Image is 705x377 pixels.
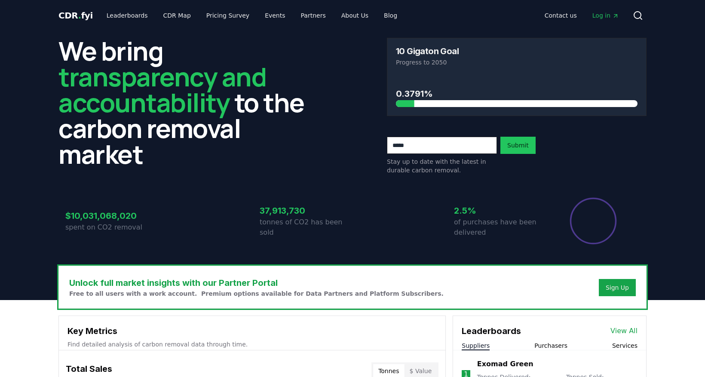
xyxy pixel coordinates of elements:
[462,341,490,350] button: Suppliers
[396,47,459,55] h3: 10 Gigaton Goal
[500,137,536,154] button: Submit
[69,289,444,298] p: Free to all users with a work account. Premium options available for Data Partners and Platform S...
[199,8,256,23] a: Pricing Survey
[477,359,533,369] a: Exomad Green
[377,8,404,23] a: Blog
[592,11,619,20] span: Log in
[100,8,155,23] a: Leaderboards
[612,341,638,350] button: Services
[569,197,617,245] div: Percentage of sales delivered
[69,276,444,289] h3: Unlock full market insights with our Partner Portal
[454,217,547,238] p: of purchases have been delivered
[156,8,198,23] a: CDR Map
[606,283,629,292] a: Sign Up
[534,341,567,350] button: Purchasers
[58,59,266,120] span: transparency and accountability
[58,38,318,167] h2: We bring to the carbon removal market
[65,209,158,222] h3: $10,031,068,020
[599,279,636,296] button: Sign Up
[260,217,352,238] p: tonnes of CO2 has been sold
[65,222,158,233] p: spent on CO2 removal
[538,8,626,23] nav: Main
[454,204,547,217] h3: 2.5%
[67,325,437,337] h3: Key Metrics
[585,8,626,23] a: Log in
[78,10,81,21] span: .
[387,157,497,175] p: Stay up to date with the latest in durable carbon removal.
[67,340,437,349] p: Find detailed analysis of carbon removal data through time.
[538,8,584,23] a: Contact us
[260,204,352,217] h3: 37,913,730
[610,326,638,336] a: View All
[294,8,333,23] a: Partners
[396,87,638,100] h3: 0.3791%
[58,10,93,21] span: CDR fyi
[258,8,292,23] a: Events
[334,8,375,23] a: About Us
[58,9,93,21] a: CDR.fyi
[100,8,404,23] nav: Main
[396,58,638,67] p: Progress to 2050
[462,325,521,337] h3: Leaderboards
